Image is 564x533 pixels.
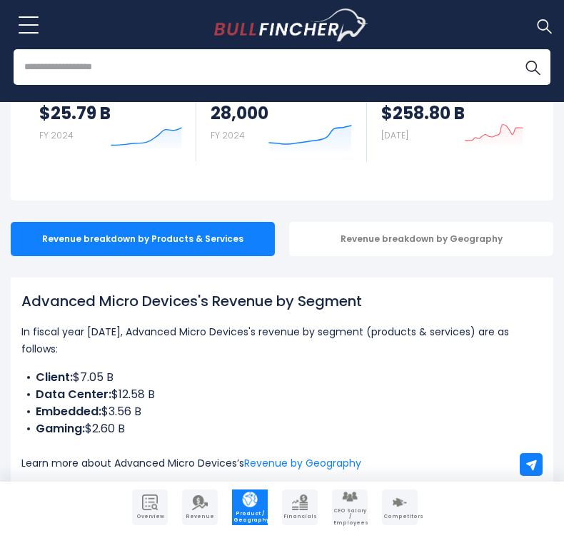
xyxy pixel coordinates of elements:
a: Company Employees [332,489,368,525]
span: Financials [283,514,316,519]
b: Data Center: [36,386,111,402]
strong: 28,000 [211,102,268,124]
a: Employees 28,000 FY 2024 [196,70,366,162]
a: Company Financials [282,489,318,525]
a: Company Product/Geography [232,489,268,525]
a: Revenue by Geography [244,456,361,470]
strong: $258.80 B [381,102,465,124]
a: Company Overview [132,489,168,525]
p: In fiscal year [DATE], Advanced Micro Devices's revenue by segment (products & services) are as f... [21,323,543,357]
small: FY 2024 [211,129,245,141]
a: Go to homepage [214,9,368,41]
div: Revenue breakdown by Products & Services [11,222,275,256]
strong: $25.79 B [39,102,111,124]
a: Company Competitors [382,489,418,525]
a: Company Revenue [182,489,218,525]
b: Embedded: [36,403,101,420]
li: $7.05 B [21,369,543,386]
span: Product / Geography [233,511,266,523]
b: Gaming: [36,420,85,437]
li: $3.56 B [21,403,543,420]
h1: Advanced Micro Devices's Revenue by Segment [21,290,543,312]
b: Client: [36,369,73,385]
small: [DATE] [381,129,408,141]
small: FY 2024 [39,129,74,141]
li: $12.58 B [21,386,543,403]
a: Market Capitalization $258.80 B [DATE] [367,70,538,162]
button: Search [515,49,550,85]
img: Bullfincher logo [214,9,368,41]
p: Learn more about Advanced Micro Devices’s [21,455,543,472]
a: Revenue $25.79 B FY 2024 [25,70,196,162]
span: Revenue [183,514,216,519]
span: CEO Salary / Employees [333,508,366,526]
span: Overview [134,514,166,519]
li: $2.60 B [21,420,543,437]
span: Competitors [383,514,416,519]
div: Revenue breakdown by Geography [289,222,553,256]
